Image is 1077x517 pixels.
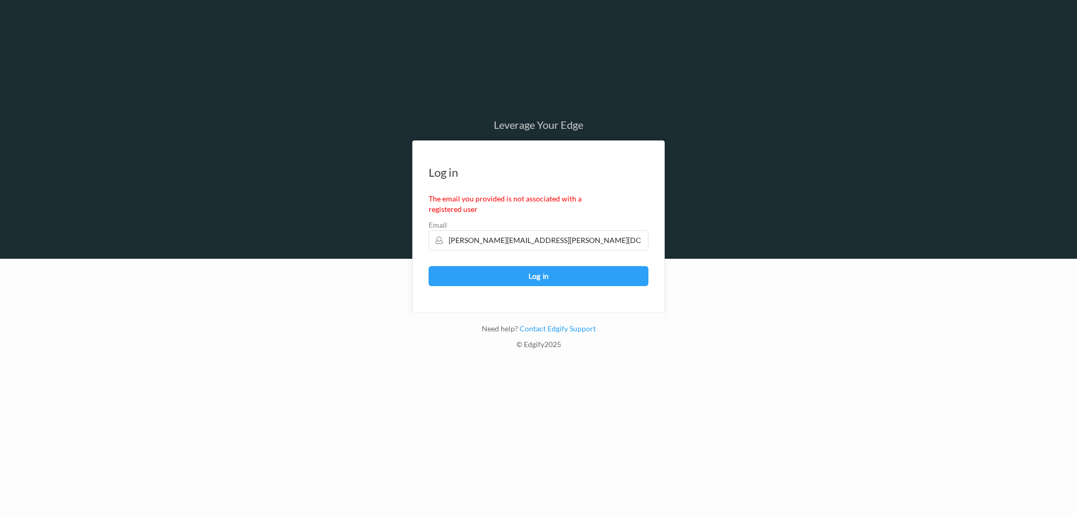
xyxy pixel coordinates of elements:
[412,339,665,355] div: © Edgify 2025
[518,324,596,333] a: Contact Edgify Support
[412,323,665,339] div: Need help?
[429,167,458,178] div: Log in
[429,194,602,204] div: The email you provided is not associated with a registered user
[412,119,665,130] div: Leverage Your Edge
[429,220,648,230] label: Email
[429,266,648,286] button: Log in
